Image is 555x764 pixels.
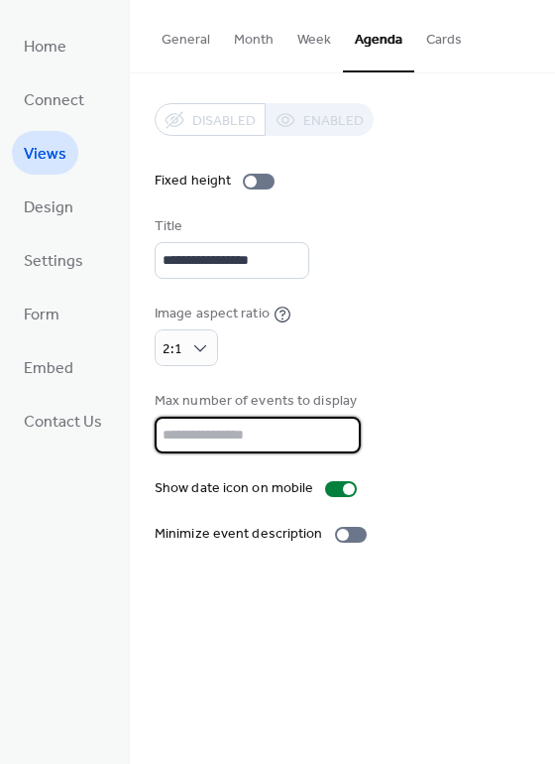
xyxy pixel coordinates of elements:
[155,171,231,191] div: Fixed height
[12,292,71,335] a: Form
[155,391,357,412] div: Max number of events to display
[24,85,84,117] span: Connect
[12,399,114,443] a: Contact Us
[12,77,96,121] a: Connect
[24,407,102,439] span: Contact Us
[24,139,66,171] span: Views
[155,478,313,499] div: Show date icon on mobile
[12,345,85,389] a: Embed
[12,24,78,67] a: Home
[24,300,59,331] span: Form
[155,304,270,324] div: Image aspect ratio
[12,238,95,282] a: Settings
[24,353,73,385] span: Embed
[12,131,78,175] a: Views
[163,336,182,363] span: 2:1
[24,32,66,64] span: Home
[12,185,85,228] a: Design
[155,216,305,237] div: Title
[24,246,83,278] span: Settings
[24,192,73,224] span: Design
[155,524,323,545] div: Minimize event description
